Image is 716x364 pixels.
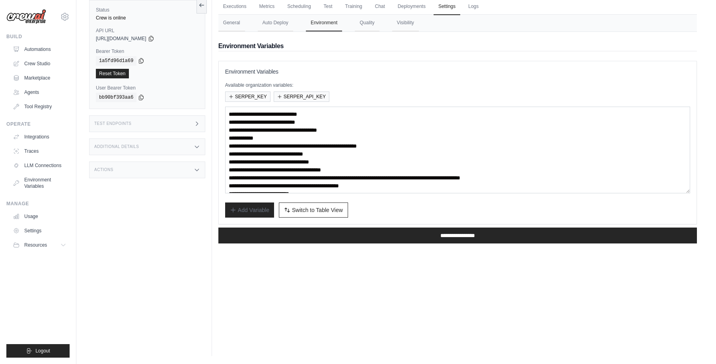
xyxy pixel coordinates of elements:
[94,144,139,149] h3: Additional Details
[10,145,70,158] a: Traces
[6,121,70,127] div: Operate
[10,210,70,223] a: Usage
[306,15,342,31] button: Environment
[6,33,70,40] div: Build
[96,85,198,91] label: User Bearer Token
[218,15,697,31] nav: Tabs
[94,121,132,126] h3: Test Endpoints
[96,27,198,34] label: API URL
[258,15,293,31] button: Auto Deploy
[96,56,136,66] code: 1a5fd96d1a69
[6,9,46,24] img: Logo
[6,200,70,207] div: Manage
[676,326,716,364] iframe: Chat Widget
[10,130,70,143] a: Integrations
[225,68,690,76] h3: Environment Variables
[96,48,198,55] label: Bearer Token
[96,15,198,21] div: Crew is online
[96,93,136,102] code: bb90bf393aa6
[6,344,70,358] button: Logout
[10,43,70,56] a: Automations
[279,202,348,218] button: Switch to Table View
[218,15,245,31] button: General
[96,35,146,42] span: [URL][DOMAIN_NAME]
[35,348,50,354] span: Logout
[10,173,70,193] a: Environment Variables
[94,167,113,172] h3: Actions
[392,15,419,31] button: Visibility
[24,242,47,248] span: Resources
[225,91,270,102] button: SERPER_KEY
[355,15,379,31] button: Quality
[225,82,690,88] p: Available organization variables:
[218,41,697,51] h2: Environment Variables
[96,69,129,78] a: Reset Token
[10,86,70,99] a: Agents
[10,57,70,70] a: Crew Studio
[10,100,70,113] a: Tool Registry
[10,159,70,172] a: LLM Connections
[225,202,274,218] button: Add Variable
[96,7,198,13] label: Status
[10,239,70,251] button: Resources
[10,224,70,237] a: Settings
[292,206,343,214] span: Switch to Table View
[274,91,329,102] button: SERPER_API_KEY
[10,72,70,84] a: Marketplace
